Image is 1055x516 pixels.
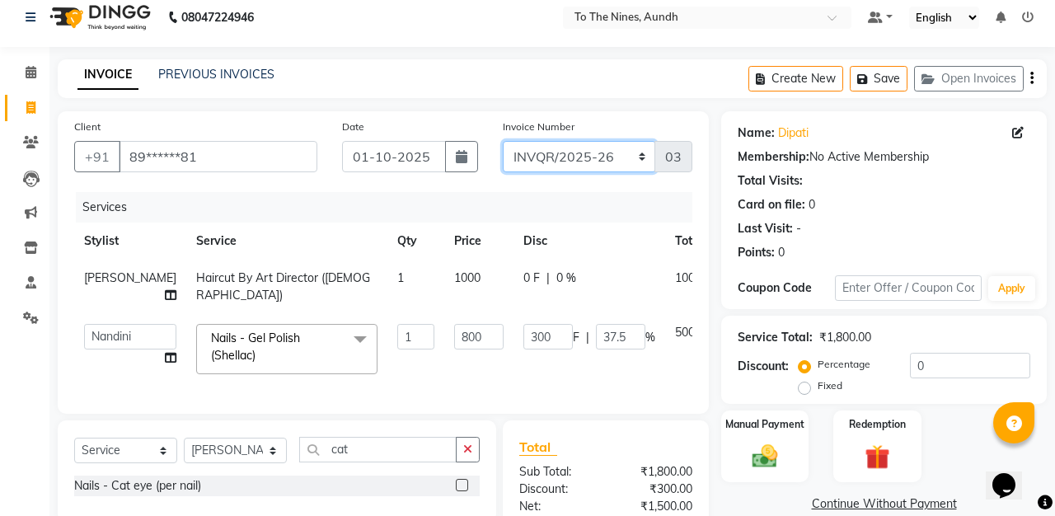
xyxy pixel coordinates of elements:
div: Total Visits: [738,172,803,190]
input: Enter Offer / Coupon Code [835,275,982,301]
input: Search or Scan [299,437,457,462]
a: PREVIOUS INVOICES [158,67,274,82]
div: Discount: [738,358,789,375]
div: ₹1,800.00 [606,463,705,481]
img: _cash.svg [744,442,785,471]
label: Manual Payment [725,417,804,432]
span: 1000 [454,270,481,285]
a: INVOICE [77,60,138,90]
div: Points: [738,244,775,261]
div: Services [76,192,705,223]
iframe: chat widget [986,450,1039,500]
div: Nails - Cat eye (per nail) [74,477,201,495]
div: 0 [809,196,815,213]
input: Search by Name/Mobile/Email/Code [119,141,317,172]
span: [PERSON_NAME] [84,270,176,285]
div: Name: [738,124,775,142]
label: Redemption [849,417,906,432]
a: Continue Without Payment [724,495,1043,513]
div: Net: [507,498,606,515]
label: Client [74,120,101,134]
span: 0 F [523,270,540,287]
span: F [573,329,579,346]
div: Coupon Code [738,279,835,297]
div: ₹300.00 [606,481,705,498]
label: Fixed [818,378,842,393]
th: Disc [513,223,665,260]
div: Last Visit: [738,220,793,237]
span: 1 [397,270,404,285]
span: | [546,270,550,287]
th: Service [186,223,387,260]
button: Apply [988,276,1035,301]
button: Create New [748,66,843,91]
div: Membership: [738,148,809,166]
span: 1000 [675,270,701,285]
span: Nails - Gel Polish (Shellac) [211,331,300,363]
img: _gift.svg [857,442,898,473]
span: % [645,329,655,346]
a: Dipati [778,124,809,142]
span: Total [519,439,557,456]
button: Save [850,66,907,91]
div: Discount: [507,481,606,498]
label: Invoice Number [503,120,574,134]
div: ₹1,800.00 [819,329,871,346]
span: 500 [675,325,695,340]
div: ₹1,500.00 [606,498,705,515]
div: - [796,220,801,237]
span: Haircut By Art Director ([DEMOGRAPHIC_DATA]) [196,270,370,303]
button: Open Invoices [914,66,1024,91]
div: Card on file: [738,196,805,213]
label: Percentage [818,357,870,372]
th: Total [665,223,713,260]
div: Sub Total: [507,463,606,481]
button: +91 [74,141,120,172]
a: x [256,348,263,363]
div: Service Total: [738,329,813,346]
span: | [586,329,589,346]
th: Qty [387,223,444,260]
div: 0 [778,244,785,261]
th: Stylist [74,223,186,260]
div: No Active Membership [738,148,1030,166]
label: Date [342,120,364,134]
th: Price [444,223,513,260]
span: 0 % [556,270,576,287]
